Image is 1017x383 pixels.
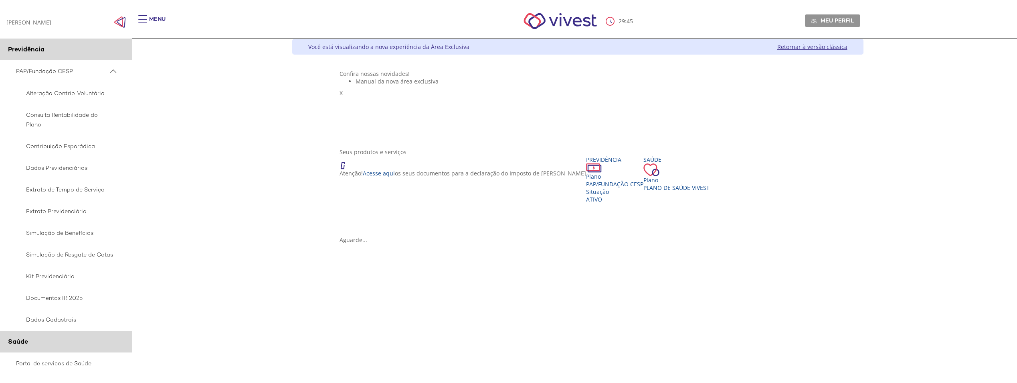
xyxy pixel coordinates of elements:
[811,18,817,24] img: Meu perfil
[8,45,44,53] span: Previdência
[340,148,816,244] section: <span lang="en" dir="ltr">ProdutosCard</span>
[340,70,816,77] div: Confira nossas novidades!
[363,169,395,177] a: Acesse aqui
[308,43,469,51] div: Você está visualizando a nova experiência da Área Exclusiva
[586,180,643,188] span: PAP/Fundação CESP
[586,163,602,173] img: ico_dinheiro.png
[627,17,633,25] span: 45
[149,15,166,31] div: Menu
[586,196,602,203] span: Ativo
[821,17,854,24] span: Meu perfil
[16,185,113,194] span: Extrato de Tempo de Serviço
[16,163,113,173] span: Dados Previdenciários
[805,14,860,26] a: Meu perfil
[340,156,353,169] img: ico_atencao.png
[114,16,126,28] span: Click to close side navigation.
[16,141,113,151] span: Contribuição Esporádica
[643,156,710,191] a: Saúde PlanoPlano de Saúde VIVEST
[643,176,710,184] div: Plano
[8,337,28,346] span: Saúde
[340,148,816,156] div: Seus produtos e serviços
[777,43,847,51] a: Retornar à versão clássica
[619,17,625,25] span: 29
[16,88,113,98] span: Alteração Contrib. Voluntária
[586,188,643,196] div: Situação
[643,184,710,191] span: Plano de Saúde VIVEST
[643,156,710,163] div: Saúde
[16,315,113,324] span: Dados Cadastrais
[6,18,51,26] div: [PERSON_NAME]
[340,89,343,97] span: X
[586,173,643,180] div: Plano
[356,77,439,85] span: Manual da nova área exclusiva
[16,66,108,76] span: PAP/Fundação CESP
[340,169,586,177] p: Atenção! os seus documentos para a declaração do Imposto de [PERSON_NAME]
[16,228,113,238] span: Simulação de Benefícios
[16,110,113,129] span: Consulta Rentabilidade do Plano
[586,156,643,203] a: Previdência PlanoPAP/Fundação CESP SituaçãoAtivo
[606,17,635,26] div: :
[586,156,643,163] div: Previdência
[16,293,113,303] span: Documentos IR 2025
[16,206,113,216] span: Extrato Previdenciário
[16,250,113,259] span: Simulação de Resgate de Cotas
[340,236,816,244] div: Aguarde...
[340,70,816,140] section: <span lang="pt-BR" dir="ltr">Visualizador do Conteúdo da Web</span> 1
[16,271,113,281] span: Kit Previdenciário
[114,16,126,28] img: Fechar menu
[643,163,659,176] img: ico_coracao.png
[515,4,606,38] img: Vivest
